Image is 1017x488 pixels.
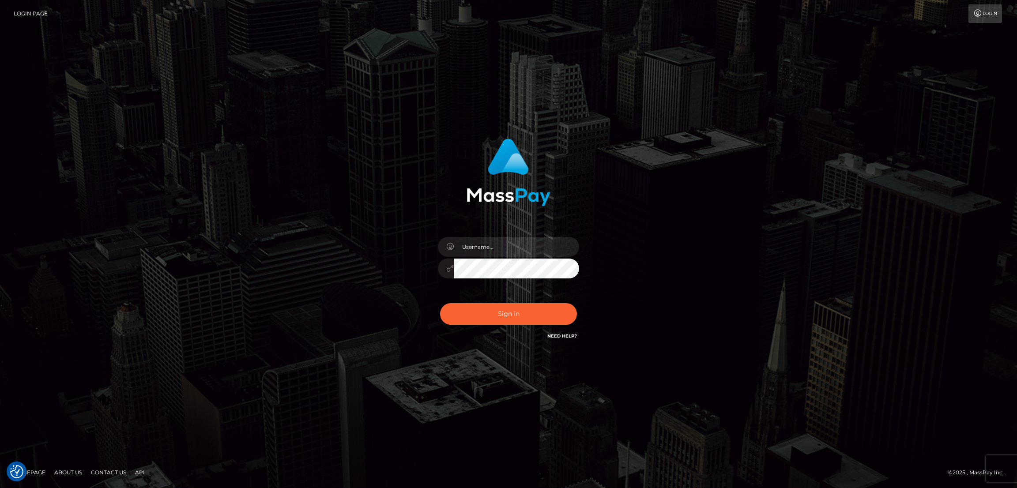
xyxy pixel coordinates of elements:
[547,333,577,339] a: Need Help?
[51,465,86,479] a: About Us
[10,465,49,479] a: Homepage
[132,465,148,479] a: API
[14,4,48,23] a: Login Page
[454,237,579,257] input: Username...
[968,4,1002,23] a: Login
[10,465,23,478] button: Consent Preferences
[467,139,550,206] img: MassPay Login
[10,465,23,478] img: Revisit consent button
[948,468,1010,477] div: © 2025 , MassPay Inc.
[87,465,130,479] a: Contact Us
[440,303,577,325] button: Sign in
